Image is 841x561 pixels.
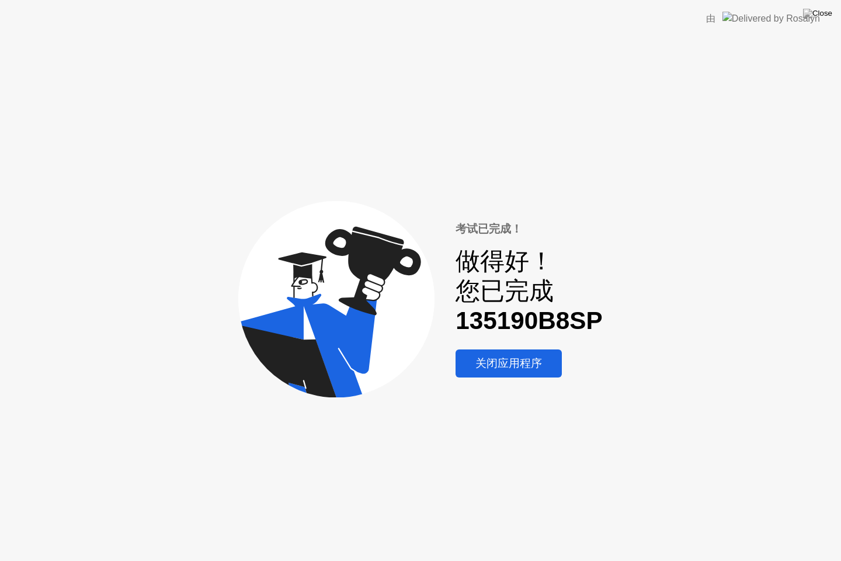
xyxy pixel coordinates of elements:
[459,356,558,371] div: 关闭应用程序
[456,307,602,334] b: 135190B8SP
[706,12,715,26] div: 由
[456,349,562,378] button: 关闭应用程序
[803,9,832,18] img: Close
[456,247,602,335] div: 做得好！ 您已完成
[722,12,820,25] img: Delivered by Rosalyn
[456,221,602,238] div: 考试已完成！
